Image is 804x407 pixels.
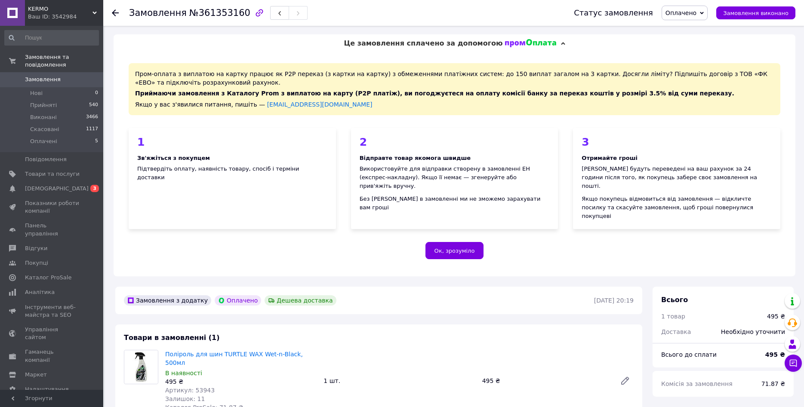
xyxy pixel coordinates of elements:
[767,312,785,321] div: 495 ₴
[661,328,691,335] span: Доставка
[215,295,261,306] div: Оплачено
[25,386,69,393] span: Налаштування
[129,8,187,18] span: Замовлення
[25,326,80,341] span: Управління сайтом
[30,101,57,109] span: Прийняті
[135,90,734,97] span: Приймаючи замовлення з Каталогу Prom з виплатою на карту (Р2Р платіж), ви погоджуєтеся на оплату ...
[661,380,733,387] span: Комісія за замовлення
[25,222,80,237] span: Панель управління
[86,125,98,133] span: 1117
[665,9,696,16] span: Оплачено
[30,138,57,145] span: Оплачені
[137,165,327,182] div: Підтвердіть оплату, наявність товару, спосіб і терміни доставки
[28,5,92,13] span: KERMO
[761,380,785,387] span: 71.87 ₴
[95,138,98,145] span: 5
[25,274,71,282] span: Каталог ProSale
[765,351,785,358] b: 495 ₴
[25,288,55,296] span: Аналітика
[25,371,47,379] span: Маркет
[582,165,772,190] div: [PERSON_NAME] будуть переведені на ваш рахунок за 24 години після того, як покупець забере своє з...
[434,248,475,254] span: Ок, зрозуміло
[574,9,653,17] div: Статус замовлення
[661,351,717,358] span: Всього до сплати
[320,375,478,387] div: 1 шт.
[25,348,80,364] span: Гаманець компанії
[360,195,550,212] div: Без [PERSON_NAME] в замовленні ми не зможемо зарахувати вам гроші
[124,350,158,384] img: Поліроль для шин TURTLE WAX Wet-n-Black, 500мл
[189,8,250,18] span: №361353160
[112,9,119,17] div: Повернутися назад
[137,137,327,147] div: 1
[30,125,59,133] span: Скасовані
[30,89,43,97] span: Нові
[25,170,80,178] span: Товари та послуги
[344,39,502,47] span: Це замовлення сплачено за допомогою
[165,370,202,376] span: В наявності
[25,156,67,163] span: Повідомлення
[425,242,484,259] button: Ок, зрозуміло
[616,372,634,389] a: Редагувати
[594,297,634,304] time: [DATE] 20:19
[25,76,61,83] span: Замовлення
[135,100,774,109] div: Якщо у вас з'явилися питання, пишіть —
[90,185,99,192] span: 3
[165,351,303,366] a: Поліроль для шин TURTLE WAX Wet-n-Black, 500мл
[582,137,772,147] div: 3
[360,165,550,190] div: Використовуйте для відправки створену в замовленні ЕН (експрес-накладну). Якщо її немає — згенеру...
[716,322,790,341] div: Необхідно уточнити
[25,303,80,319] span: Інструменти веб-майстра та SEO
[723,10,789,16] span: Замовлення виконано
[124,295,211,306] div: Замовлення з додатку
[267,101,373,108] a: [EMAIL_ADDRESS][DOMAIN_NAME]
[479,375,613,387] div: 495 ₴
[165,395,205,402] span: Залишок: 11
[28,13,103,21] div: Ваш ID: 3542984
[95,89,98,97] span: 0
[4,30,99,46] input: Пошук
[716,6,795,19] button: Замовлення виконано
[25,199,80,215] span: Показники роботи компанії
[505,39,557,48] img: evopay logo
[360,137,550,147] div: 2
[25,53,103,69] span: Замовлення та повідомлення
[30,113,57,121] span: Виконані
[124,334,220,342] span: Товари в замовленні (1)
[137,155,210,161] b: Зв'яжіться з покупцем
[25,245,47,252] span: Відгуки
[661,296,688,304] span: Всього
[165,387,215,394] span: Артикул: 53943
[129,63,780,115] div: Пром-оплата з виплатою на картку працює як P2P переказ (з картки на картку) з обмеженнями платіжн...
[165,377,317,386] div: 495 ₴
[785,355,802,372] button: Чат з покупцем
[582,155,638,161] b: Отримайте гроші
[265,295,336,306] div: Дешева доставка
[360,155,471,161] b: Відправте товар якомога швидше
[582,195,772,220] div: Якщо покупець відмовиться від замовлення — відкличте посилку та скасуйте замовлення, щоб гроші по...
[25,259,48,267] span: Покупці
[661,313,685,320] span: 1 товар
[86,113,98,121] span: 3466
[25,185,89,193] span: [DEMOGRAPHIC_DATA]
[89,101,98,109] span: 540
